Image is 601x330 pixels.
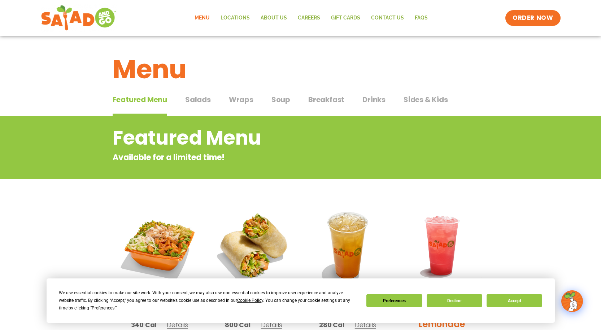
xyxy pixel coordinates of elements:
[505,10,560,26] a: ORDER NOW
[41,4,117,32] img: new-SAG-logo-768×292
[47,278,555,323] div: Cookie Consent Prompt
[355,320,376,329] span: Details
[167,320,188,329] span: Details
[113,123,431,153] h2: Featured Menu
[113,94,167,105] span: Featured Menu
[562,291,582,311] img: wpChatIcon
[366,294,422,307] button: Preferences
[487,294,542,307] button: Accept
[513,14,553,22] span: ORDER NOW
[118,204,201,287] img: Product photo for Southwest Harvest Salad
[113,92,489,116] div: Tabbed content
[271,94,290,105] span: Soup
[326,10,366,26] a: GIFT CARDS
[319,320,344,330] span: 280 Cal
[308,94,344,105] span: Breakfast
[92,305,114,311] span: Preferences
[185,94,211,105] span: Salads
[366,10,409,26] a: Contact Us
[229,94,253,105] span: Wraps
[113,151,431,163] p: Available for a limited time!
[400,204,483,287] img: Product photo for Blackberry Bramble Lemonade
[212,204,295,287] img: Product photo for Southwest Harvest Wrap
[237,298,263,303] span: Cookie Policy
[427,294,482,307] button: Decline
[131,320,157,330] span: 340 Cal
[292,10,326,26] a: Careers
[404,94,448,105] span: Sides & Kids
[306,204,389,287] img: Product photo for Apple Cider Lemonade
[189,10,215,26] a: Menu
[409,10,433,26] a: FAQs
[225,320,251,330] span: 800 Cal
[113,50,489,89] h1: Menu
[255,10,292,26] a: About Us
[189,10,433,26] nav: Menu
[215,10,255,26] a: Locations
[362,94,386,105] span: Drinks
[261,320,282,329] span: Details
[59,289,358,312] div: We use essential cookies to make our site work. With your consent, we may also use non-essential ...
